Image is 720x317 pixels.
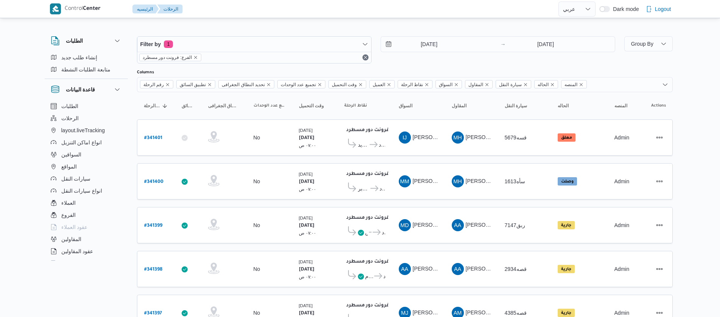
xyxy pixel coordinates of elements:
span: [PERSON_NAME] [PERSON_NAME] [466,222,554,228]
b: فرونت دور مسطرد [346,259,389,264]
span: Admin [614,310,630,316]
span: layout.liveTracking [61,126,105,135]
button: انواع اماكن التنزيل [48,136,125,148]
span: MD [400,219,409,231]
b: # 341397 [144,311,162,316]
b: # 341401 [144,136,162,141]
span: الفرع: فرونت دور مسطرد [143,54,192,61]
button: المواقع [48,161,125,173]
b: # 341400 [144,179,163,185]
button: Remove تحديد النطاق الجغرافى from selection in this group [266,82,271,87]
button: عقود المقاولين [48,245,125,257]
button: Remove المنصه from selection in this group [579,82,583,87]
span: نقاط الرحلة [401,80,423,89]
div: Abadallah Aid Abadalsalam Abadalihafz [452,219,464,231]
button: سيارات النقل [48,173,125,185]
div: الطلبات [45,51,128,79]
span: تجميع عدد الوحدات [253,103,285,109]
b: [DATE] [299,267,314,272]
button: Remove الحاله from selection in this group [550,82,555,87]
img: X8yXhbKr1z7QwAAAABJRU5ErkJggg== [50,3,61,14]
button: متابعة الطلبات النشطة [48,63,125,76]
a: #341398 [144,264,162,274]
div: No [253,134,260,141]
span: سيارة النقل [505,103,527,109]
button: remove selected entity [193,55,198,60]
div: → [501,42,506,47]
span: تطبيق السائق [176,80,215,88]
span: Admin [614,266,630,272]
button: انواع سيارات النقل [48,185,125,197]
b: فرونت دور مسطرد [346,128,389,133]
button: Remove السواق from selection in this group [454,82,459,87]
span: تطبيق السائق [180,80,206,89]
button: Remove العميل from selection in this group [387,82,391,87]
span: سيارة النقل [496,80,531,88]
span: نقاط الرحلة [344,103,367,109]
span: تحديد النطاق الجغرافى [222,80,265,89]
span: السواق [435,80,462,88]
span: وصلت [558,177,577,186]
button: وقت التحميل [296,100,334,112]
button: المقاول [449,100,494,112]
button: Remove تجميع عدد الوحدات from selection in this group [317,82,322,87]
small: ٠٧:٠٠ ص [299,143,316,148]
span: AA [454,263,461,275]
div: Ibrahem Jabril Muhammad Ahmad Jmuaah [399,131,411,144]
span: تحديد النطاق الجغرافى [218,80,274,88]
small: ٠٧:٠٠ ص [299,274,316,279]
span: 1 active filters [164,40,173,48]
button: الرئيسيه [132,5,159,14]
span: المقاول [465,80,493,88]
span: العميل [373,80,385,89]
span: AA [401,263,408,275]
span: المقاول [468,80,483,89]
span: Logout [655,5,671,14]
span: Admin [614,135,630,141]
span: [PERSON_NAME] [PERSON_NAME] [413,309,501,315]
button: تحديد النطاق الجغرافى [205,100,243,112]
span: وقت التحميل [332,80,357,89]
span: [PERSON_NAME] [PERSON_NAME] [413,222,501,228]
span: رقم الرحلة; Sorted in descending order [144,103,160,109]
div: Muhammad Dhiaa Aldin Muhammad Salamah Muhammad [399,219,411,231]
small: [DATE] [299,259,313,264]
span: المنصه [614,103,627,109]
b: جارية [561,223,571,228]
small: [DATE] [299,303,313,308]
b: وصلت [561,179,574,184]
div: Muhammad Hanei Muhammad Jodah Mahmood [452,175,464,187]
button: الطلبات [48,100,125,112]
div: No [253,222,260,229]
span: الرحلات [61,114,79,123]
span: السواقين [61,150,81,159]
button: Remove سيارة النقل from selection in this group [523,82,528,87]
span: طلبات مارت حدائق الاهرام [365,272,373,281]
span: جارية [558,221,575,229]
a: #341399 [144,220,162,230]
div: Muhammad Hanei Muhammad Jodah Mahmood [452,131,464,144]
button: الرحلات [48,112,125,124]
div: Mahmood Muhammad Mahmood Farj [399,175,411,187]
span: MH [453,175,462,187]
span: متابعة الطلبات النشطة [61,65,111,74]
span: الحاله [558,103,569,109]
span: العميل [369,80,395,88]
span: المقاولين [61,235,81,244]
span: معلق [558,133,575,142]
span: سيارات النقل [61,174,91,183]
button: Remove المقاول from selection in this group [485,82,489,87]
span: تطبيق السائق [182,103,194,109]
span: رقم الرحلة [140,80,173,88]
div: No [253,178,260,185]
button: Actions [653,219,666,231]
span: [PERSON_NAME] [PERSON_NAME] [413,266,501,272]
button: تطبيق السائق [179,100,197,112]
b: [DATE] [299,179,314,185]
span: Group By [631,41,653,47]
a: #341400 [144,176,163,187]
small: ٠٧:٠٠ ص [299,187,316,192]
small: ٠٧:٠٠ ص [299,230,316,235]
span: تجميع عدد الوحدات [277,80,325,88]
span: تجميع عدد الوحدات [281,80,316,89]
